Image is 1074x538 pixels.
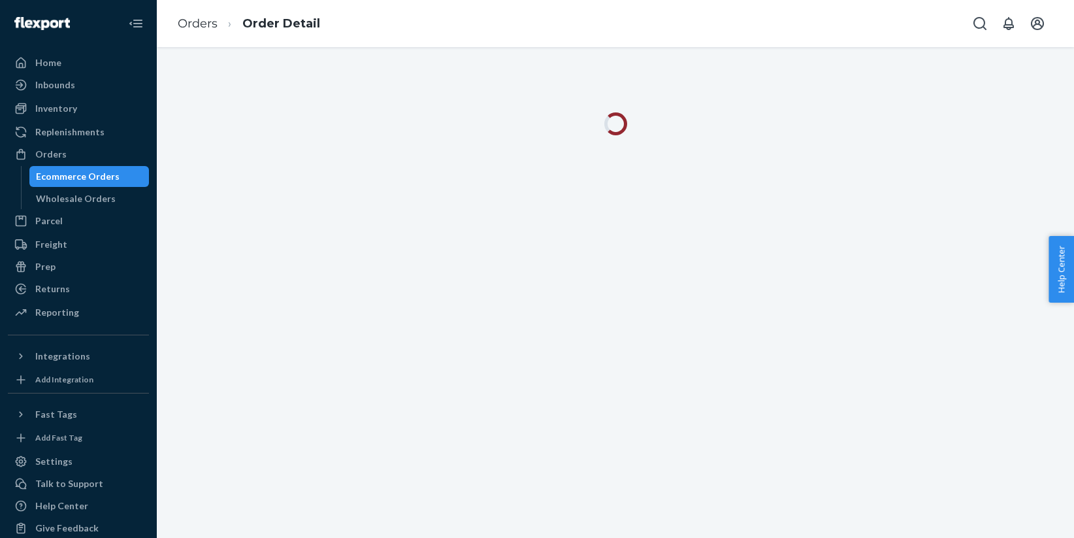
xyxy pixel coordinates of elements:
[8,430,149,446] a: Add Fast Tag
[178,16,218,31] a: Orders
[1049,236,1074,303] button: Help Center
[996,10,1022,37] button: Open notifications
[8,256,149,277] a: Prep
[35,374,93,385] div: Add Integration
[8,122,149,143] a: Replenishments
[35,238,67,251] div: Freight
[35,260,56,273] div: Prep
[8,278,149,299] a: Returns
[35,126,105,139] div: Replenishments
[242,16,320,31] a: Order Detail
[35,282,70,295] div: Returns
[35,306,79,319] div: Reporting
[123,10,149,37] button: Close Navigation
[8,372,149,388] a: Add Integration
[967,10,993,37] button: Open Search Box
[8,496,149,516] a: Help Center
[35,455,73,468] div: Settings
[8,302,149,323] a: Reporting
[29,188,150,209] a: Wholesale Orders
[35,477,103,490] div: Talk to Support
[8,404,149,425] button: Fast Tags
[8,144,149,165] a: Orders
[35,350,90,363] div: Integrations
[8,98,149,119] a: Inventory
[14,17,70,30] img: Flexport logo
[8,234,149,255] a: Freight
[35,214,63,227] div: Parcel
[29,166,150,187] a: Ecommerce Orders
[35,408,77,421] div: Fast Tags
[35,432,82,443] div: Add Fast Tag
[8,210,149,231] a: Parcel
[8,346,149,367] button: Integrations
[1024,10,1050,37] button: Open account menu
[35,148,67,161] div: Orders
[35,522,99,535] div: Give Feedback
[8,75,149,95] a: Inbounds
[36,192,116,205] div: Wholesale Orders
[35,102,77,115] div: Inventory
[35,78,75,92] div: Inbounds
[167,5,331,43] ol: breadcrumbs
[8,451,149,472] a: Settings
[8,473,149,494] a: Talk to Support
[35,499,88,513] div: Help Center
[35,56,61,69] div: Home
[36,170,120,183] div: Ecommerce Orders
[8,52,149,73] a: Home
